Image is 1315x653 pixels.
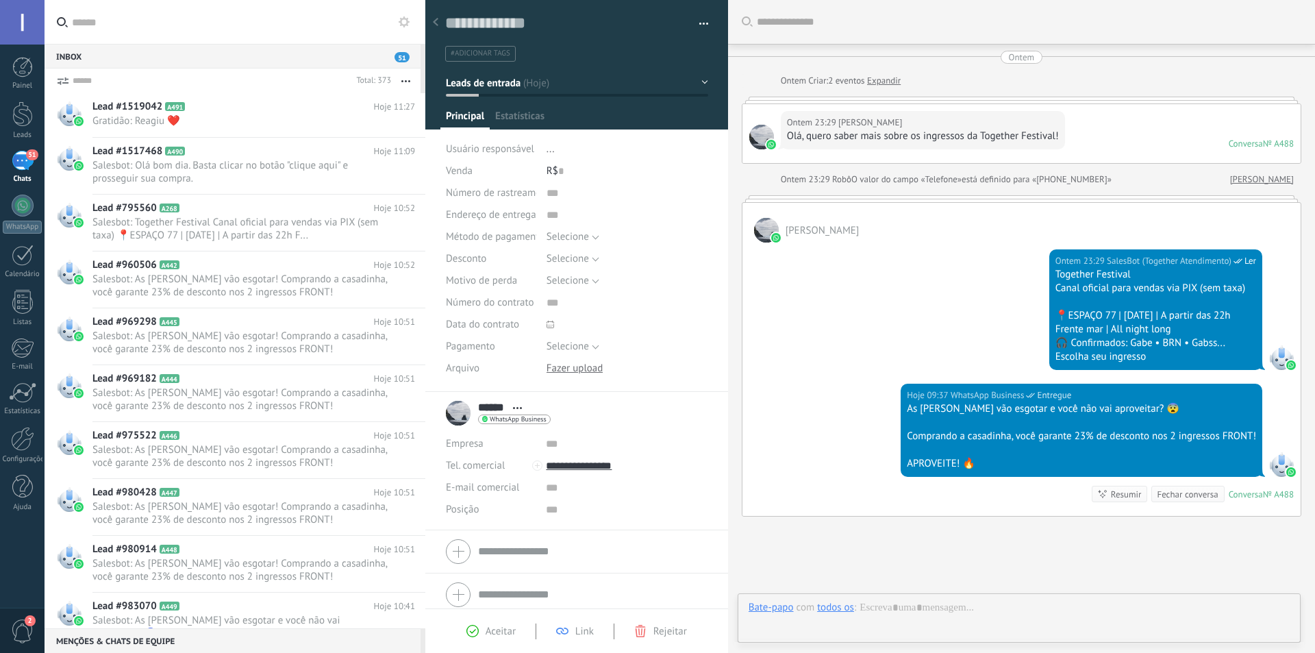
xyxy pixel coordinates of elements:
span: WhatsApp Business [951,389,1025,402]
span: Hoje 10:51 [374,372,415,386]
span: Hoje 10:52 [374,201,415,215]
img: waba.svg [74,445,84,455]
img: waba.svg [1286,360,1296,370]
span: Salesbot: As [PERSON_NAME] vão esgotar! Comprando a casadinha, você garante 23% de desconto nos 2... [92,500,389,526]
span: Hoje 10:52 [374,258,415,272]
span: Lead #975522 [92,429,157,443]
span: está definido para «[PHONE_NUMBER]» [962,173,1112,186]
span: Ericka [786,224,860,237]
span: Número de rastreamento [446,188,555,198]
span: Link [575,625,594,638]
span: Usuário responsável [446,143,534,156]
div: Motivo de perda [446,270,536,292]
span: Lead #980914 [92,543,157,556]
span: A449 [160,602,179,611]
span: Selecione [547,252,589,265]
span: Hoje 10:51 [374,315,415,329]
span: A447 [160,488,179,497]
span: WhatsApp Business [1269,452,1294,477]
div: Inbox [45,44,421,69]
span: Arquivo [446,363,479,373]
div: As [PERSON_NAME] vão esgotar e você não vai aproveitar? 😨 [907,402,1256,416]
span: Lead #1519042 [92,100,162,114]
div: Ontem [781,74,809,88]
div: Ajuda [3,503,42,512]
div: Desconto [446,248,536,270]
div: R$ [547,160,708,182]
span: Robô [832,173,851,185]
span: Endereço de entrega [446,210,536,220]
span: Selecione [547,230,589,243]
div: Hoje 09:37 [907,389,951,402]
span: Lead #969182 [92,372,157,386]
span: Aceitar [486,625,516,638]
span: A268 [160,204,179,212]
div: Usuário responsável [446,138,536,160]
div: Venda [446,160,536,182]
div: Data do contrato [446,314,536,336]
div: 📍ESPAÇO 77 | [DATE] | A partir das 22h [1055,309,1256,323]
span: Salesbot: As [PERSON_NAME] vão esgotar e você não vai aproveitar? 😨 Comprando a casadinha, você g... [92,614,389,640]
div: Número de rastreamento [446,182,536,204]
a: Lead #960506 A442 Hoje 10:52 Salesbot: As [PERSON_NAME] vão esgotar! Comprando a casadinha, você ... [45,251,425,308]
span: A444 [160,374,179,383]
img: waba.svg [74,559,84,569]
div: APROVEITE! 🔥 [907,457,1256,471]
span: Posição [446,504,479,515]
div: Arquivo [446,358,536,380]
div: Resumir [1111,488,1142,501]
img: waba.svg [74,332,84,341]
span: Hoje 10:41 [374,600,415,613]
span: Ericka [749,125,774,149]
span: Lead #1517468 [92,145,162,158]
span: Salesbot: As [PERSON_NAME] vão esgotar! Comprando a casadinha, você garante 23% de desconto nos 2... [92,330,389,356]
span: Motivo de perda [446,275,517,286]
span: 2 eventos [828,74,864,88]
span: E-mail comercial [446,481,519,494]
img: waba.svg [74,161,84,171]
span: Rejeitar [653,625,687,638]
span: A491 [165,102,185,111]
span: SalesBot (Together Atendimento) [1107,254,1231,268]
a: Lead #795560 A268 Hoje 10:52 Salesbot: Together Festival Canal oficial para vendas via PIX (sem t... [45,195,425,251]
div: Conversa [1229,138,1263,149]
div: Criar: [781,74,901,88]
div: Chats [3,175,42,184]
span: Salesbot: As [PERSON_NAME] vão esgotar! Comprando a casadinha, você garante 23% de desconto nos 2... [92,443,389,469]
span: A446 [160,431,179,440]
span: Ler [1244,254,1256,268]
img: waba.svg [74,218,84,227]
div: Conversa [1229,489,1263,500]
span: SalesBot [1269,345,1294,370]
img: waba.svg [1286,467,1296,477]
img: waba.svg [74,389,84,398]
img: waba.svg [766,140,776,149]
span: Tel. comercial [446,459,505,472]
span: : [854,601,856,615]
div: Painel [3,82,42,90]
div: № A488 [1263,138,1294,149]
span: #adicionar tags [451,49,510,58]
div: Estatísticas [3,407,42,416]
span: Pagamento [446,341,495,352]
span: A442 [160,260,179,269]
span: Hoje 10:51 [374,486,415,500]
div: Posição [446,499,536,521]
div: Frente mar | All night long [1055,323,1256,336]
div: № A488 [1263,489,1294,500]
a: Lead #980428 A447 Hoje 10:51 Salesbot: As [PERSON_NAME] vão esgotar! Comprando a casadinha, você ... [45,479,425,535]
div: Canal oficial para vendas via PIX (sem taxa) [1055,282,1256,295]
span: ... [547,143,555,156]
span: Salesbot: Olá bom dia. Basta clicar no botão "clique aqui" e prosseguir sua compra. [92,159,389,185]
div: Olá, quero saber mais sobre os ingressos da Together Festival! [787,130,1059,143]
div: Pagamento [446,336,536,358]
span: Estatísticas [495,110,544,130]
img: waba.svg [771,233,781,243]
div: Método de pagamento [446,226,536,248]
img: waba.svg [74,502,84,512]
button: Selecione [547,226,599,248]
span: Ericka [754,218,779,243]
span: com [797,601,815,615]
img: waba.svg [74,275,84,284]
button: Tel. comercial [446,455,505,477]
